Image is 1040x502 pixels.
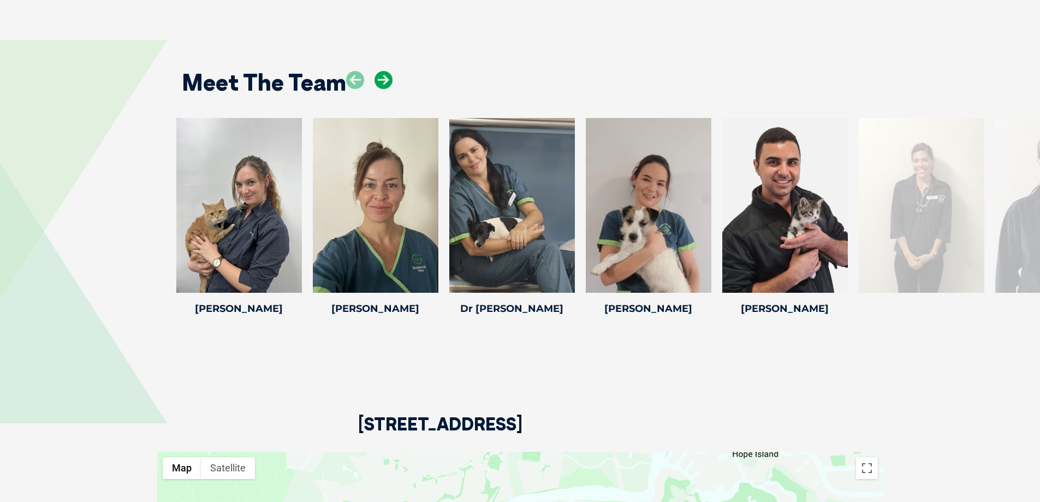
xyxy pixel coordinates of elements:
h4: Dr [PERSON_NAME] [449,304,575,314]
h4: [PERSON_NAME] [313,304,438,314]
h2: Meet The Team [182,71,346,94]
h4: [PERSON_NAME] [722,304,848,314]
button: Show satellite imagery [201,457,255,479]
button: Toggle fullscreen view [856,457,878,479]
button: Show street map [163,457,201,479]
h2: [STREET_ADDRESS] [358,415,522,452]
h4: [PERSON_NAME] [586,304,711,314]
h4: [PERSON_NAME] [176,304,302,314]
